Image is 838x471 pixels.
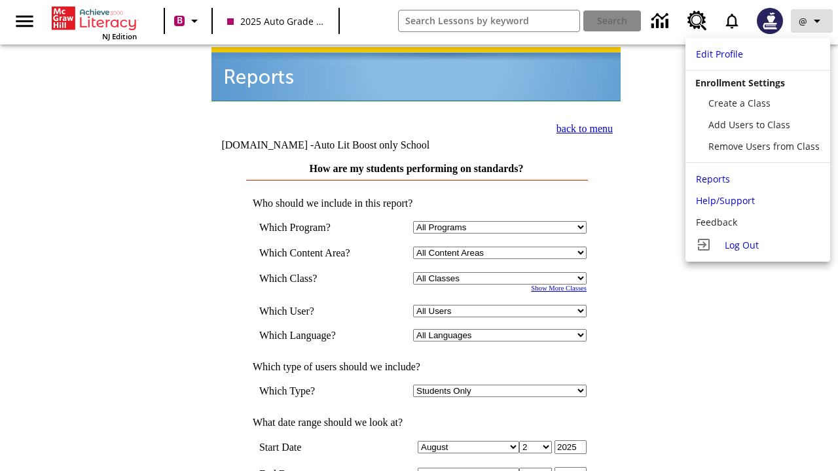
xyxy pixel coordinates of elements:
span: Help/Support [696,194,755,207]
span: Remove Users from Class [708,140,820,152]
span: Edit Profile [696,48,743,60]
span: Log Out [725,239,759,251]
span: Feedback [696,216,737,228]
span: Add Users to Class [708,118,790,131]
span: Reports [696,173,730,185]
span: Enrollment Settings [695,77,785,89]
span: Create a Class [708,97,771,109]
